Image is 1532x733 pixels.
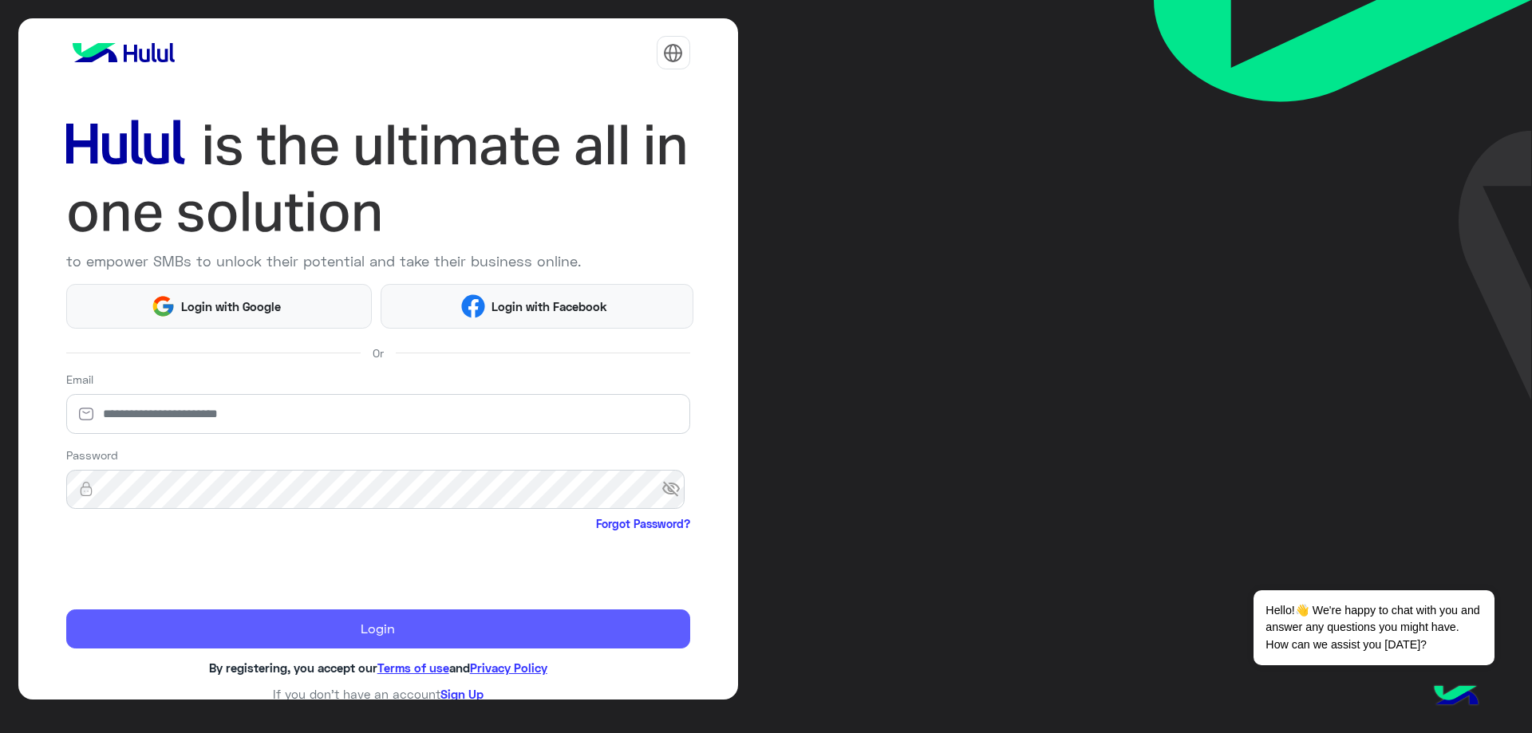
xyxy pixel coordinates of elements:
iframe: reCAPTCHA [66,535,309,597]
span: and [449,660,470,675]
span: By registering, you accept our [209,660,377,675]
h6: If you don’t have an account [66,687,690,701]
img: Facebook [461,294,485,318]
img: hulul-logo.png [1428,669,1484,725]
a: Sign Up [440,687,484,701]
img: email [66,406,106,422]
button: Login [66,609,690,649]
img: logo [66,37,181,69]
img: lock [66,481,106,497]
button: Login with Google [66,284,373,328]
span: visibility_off [661,475,690,504]
label: Email [66,371,93,388]
label: Password [66,447,118,463]
p: to empower SMBs to unlock their potential and take their business online. [66,250,690,272]
a: Privacy Policy [470,660,547,675]
span: Login with Google [176,298,287,316]
span: Or [373,345,384,361]
a: Terms of use [377,660,449,675]
span: Hello!👋 We're happy to chat with you and answer any questions you might have. How can we assist y... [1254,590,1494,665]
a: Forgot Password? [596,515,690,532]
img: Google [151,294,175,318]
img: hululLoginTitle_EN.svg [66,112,690,245]
button: Login with Facebook [381,284,693,328]
span: Login with Facebook [485,298,613,316]
img: tab [663,43,683,63]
